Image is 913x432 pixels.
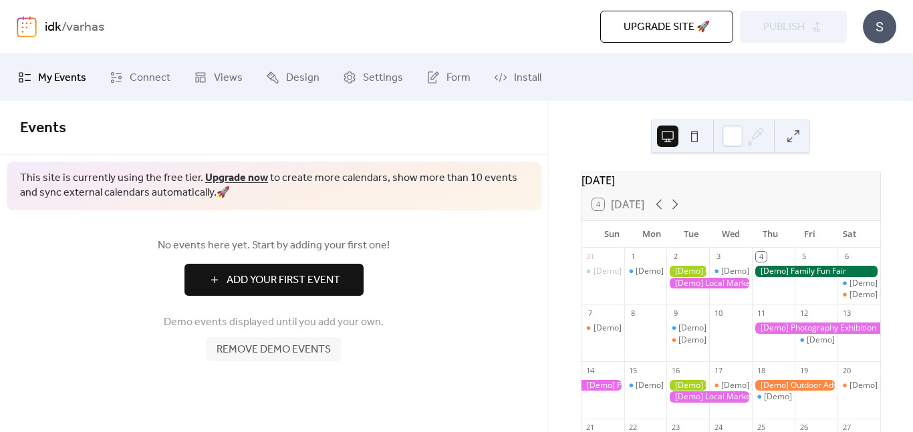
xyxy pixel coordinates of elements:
[666,266,709,277] div: [Demo] Gardening Workshop
[594,322,700,334] div: [Demo] Book Club Gathering
[214,70,243,86] span: Views
[752,322,880,334] div: [Demo] Photography Exhibition
[20,171,528,201] span: This site is currently using the free tier. to create more calendars, show more than 10 events an...
[164,314,384,331] span: Demo events displayed until you add your own.
[670,252,680,262] div: 2
[713,252,723,262] div: 3
[756,308,766,318] div: 11
[837,380,880,391] div: [Demo] Open Mic Night
[756,365,766,375] div: 18
[670,308,680,318] div: 9
[130,70,170,86] span: Connect
[45,15,61,40] a: idk
[709,266,752,277] div: [Demo] Morning Yoga Bliss
[841,308,852,318] div: 13
[600,11,733,43] button: Upgrade site 🚀
[670,365,680,375] div: 16
[841,365,852,375] div: 20
[594,266,695,277] div: [Demo] Morning Yoga Bliss
[752,266,880,277] div: [Demo] Family Fun Fair
[624,19,710,35] span: Upgrade site 🚀
[581,380,624,391] div: [Demo] Photography Exhibition
[709,380,752,391] div: [Demo] Culinary Cooking Class
[17,16,37,37] img: logo
[764,391,866,403] div: [Demo] Morning Yoga Bliss
[184,264,364,296] button: Add Your First Event
[632,221,671,248] div: Mon
[628,252,638,262] div: 1
[286,70,319,86] span: Design
[585,252,596,262] div: 31
[581,172,880,188] div: [DATE]
[20,264,528,296] a: Add Your First Event
[666,335,709,346] div: [Demo] Seniors' Social Tea
[446,70,471,86] span: Form
[752,391,795,403] div: [Demo] Morning Yoga Bliss
[227,272,340,288] span: Add Your First Event
[830,221,870,248] div: Sat
[678,335,779,346] div: [Demo] Seniors' Social Tea
[752,380,837,391] div: [Demo] Outdoor Adventure Day
[217,342,331,358] span: Remove demo events
[841,252,852,262] div: 6
[795,335,837,346] div: [Demo] Morning Yoga Bliss
[713,308,723,318] div: 10
[666,391,752,403] div: [Demo] Local Market
[624,266,667,277] div: [Demo] Fitness Bootcamp
[8,59,96,95] a: My Events
[585,308,596,318] div: 7
[581,322,624,334] div: [Demo] Book Club Gathering
[721,266,823,277] div: [Demo] Morning Yoga Bliss
[484,59,551,95] a: Install
[678,322,780,334] div: [Demo] Morning Yoga Bliss
[624,380,667,391] div: [Demo] Morning Yoga Bliss
[585,365,596,375] div: 14
[790,221,829,248] div: Fri
[628,365,638,375] div: 15
[671,221,710,248] div: Tue
[66,15,104,40] b: varhas
[581,266,624,277] div: [Demo] Morning Yoga Bliss
[61,15,66,40] b: /
[592,221,632,248] div: Sun
[38,70,86,86] span: My Events
[333,59,413,95] a: Settings
[807,335,908,346] div: [Demo] Morning Yoga Bliss
[837,289,880,300] div: [Demo] Open Mic Night
[184,59,253,95] a: Views
[837,278,880,289] div: [Demo] Morning Yoga Bliss
[363,70,403,86] span: Settings
[207,337,341,361] button: Remove demo events
[863,10,896,43] div: S
[636,266,732,277] div: [Demo] Fitness Bootcamp
[100,59,180,95] a: Connect
[711,221,751,248] div: Wed
[20,114,66,143] span: Events
[799,308,809,318] div: 12
[514,70,541,86] span: Install
[628,308,638,318] div: 8
[713,365,723,375] div: 17
[666,380,709,391] div: [Demo] Gardening Workshop
[721,380,836,391] div: [Demo] Culinary Cooking Class
[756,252,766,262] div: 4
[205,168,268,188] a: Upgrade now
[666,322,709,334] div: [Demo] Morning Yoga Bliss
[751,221,790,248] div: Thu
[666,278,752,289] div: [Demo] Local Market
[636,380,737,391] div: [Demo] Morning Yoga Bliss
[416,59,481,95] a: Form
[799,252,809,262] div: 5
[799,365,809,375] div: 19
[256,59,330,95] a: Design
[20,238,528,254] span: No events here yet. Start by adding your first one!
